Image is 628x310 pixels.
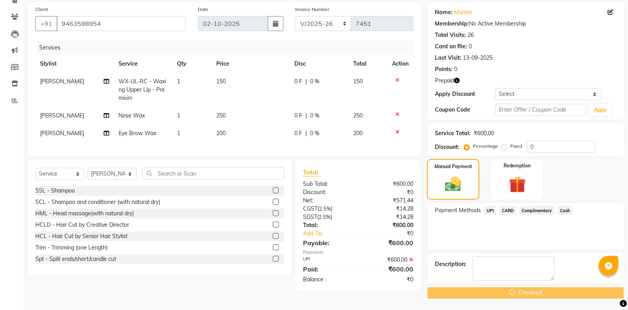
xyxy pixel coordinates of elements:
[303,249,413,256] div: Payments
[35,55,114,73] th: Stylist
[310,129,319,138] span: 0 %
[305,77,307,86] span: |
[435,54,461,62] div: Last Visit:
[435,90,495,98] div: Apply Discount
[40,112,84,119] span: [PERSON_NAME]
[212,55,290,73] th: Price
[435,20,469,28] div: Membership:
[297,229,369,238] a: Add Tip
[474,129,494,138] div: ₹600.00
[294,112,302,120] span: 0 F
[358,256,420,264] div: ₹600.00
[435,31,466,39] div: Total Visits:
[294,129,302,138] span: 0 F
[177,112,180,119] span: 1
[35,198,160,206] div: SCL - Shampoo and conditioner (with natural dry)
[310,112,319,120] span: 0 %
[469,42,472,51] div: 0
[435,20,616,28] div: No Active Membership
[358,188,420,196] div: ₹0
[297,275,358,284] div: Balance :
[369,229,420,238] div: ₹0
[435,206,481,215] span: Payment Methods
[387,55,413,73] th: Action
[303,213,317,220] span: SGST
[504,162,531,169] label: Redemption
[35,232,128,240] div: HCL - Hair Cut by Senior Hair Stylist
[467,31,474,39] div: 26
[519,206,555,215] span: Complimentary
[297,221,358,229] div: Total:
[358,264,420,274] div: ₹600.00
[119,112,145,119] span: Nose Wax
[40,130,84,137] span: [PERSON_NAME]
[35,255,116,263] div: Spt - Split ends/short/candle cut
[454,65,457,73] div: 0
[353,78,363,85] span: 150
[349,55,388,73] th: Total
[216,130,226,137] span: 200
[358,238,420,248] div: ₹600.00
[177,78,180,85] span: 1
[290,55,349,73] th: Disc
[172,55,212,73] th: Qty
[35,16,57,31] button: +91
[499,206,516,215] span: CARD
[510,143,522,150] label: Fixed
[297,213,358,221] div: ( )
[216,112,226,119] span: 250
[435,8,453,17] div: Name:
[142,167,284,180] input: Search or Scan
[358,180,420,188] div: ₹600.00
[358,213,420,221] div: ₹14.28
[454,8,472,17] a: Mamta
[358,221,420,229] div: ₹600.00
[36,40,419,55] div: Services
[119,130,156,137] span: Eye Brow Wax
[358,275,420,284] div: ₹0
[353,112,363,119] span: 250
[434,163,472,170] label: Manual Payment
[440,175,466,193] img: _cash.svg
[35,209,134,218] div: HML - Head massage(with natural dry)
[435,65,453,73] div: Points:
[358,196,420,205] div: ₹571.44
[35,187,75,195] div: SSL - Shampoo
[435,143,459,151] div: Discount:
[40,78,84,85] span: [PERSON_NAME]
[495,104,586,116] input: Enter Offer / Coupon Code
[294,77,302,86] span: 0 F
[35,6,48,13] label: Client
[435,106,495,114] div: Coupon Code
[297,238,358,248] div: Payable:
[435,260,466,268] div: Description:
[297,205,358,213] div: ( )
[435,129,471,138] div: Service Total:
[297,256,358,264] div: UPI
[114,55,173,73] th: Service
[473,143,498,150] label: Percentage
[504,174,531,195] img: _gift.svg
[435,77,454,85] span: Prepaid
[319,205,331,212] span: 2.5%
[305,112,307,120] span: |
[35,221,129,229] div: HCLD - Hair Cut by Creative Director
[319,214,330,220] span: 2.5%
[463,54,493,62] div: 13-09-2025
[297,180,358,188] div: Sub Total:
[358,205,420,213] div: ₹14.28
[589,104,612,116] button: Apply
[119,78,166,101] span: WX-UL-RC - Waxing Upper Lip - Premium
[297,196,358,205] div: Net:
[177,130,180,137] span: 1
[303,168,321,176] span: Total
[484,206,496,215] span: UPI
[198,6,208,13] label: Date
[297,264,358,274] div: Paid:
[303,205,318,212] span: CGST
[435,42,467,51] div: Card on file:
[216,78,226,85] span: 150
[305,129,307,138] span: |
[295,6,329,13] label: Invoice Number
[297,188,358,196] div: Discount:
